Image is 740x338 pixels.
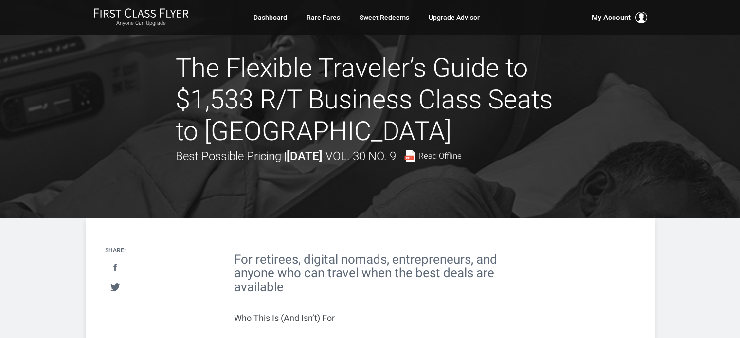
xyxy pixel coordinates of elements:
a: Rare Fares [307,9,340,26]
h2: For retirees, digital nomads, entrepreneurs, and anyone who can travel when the best deals are av... [234,252,506,294]
a: Upgrade Advisor [429,9,480,26]
div: Best Possible Pricing | [176,147,462,165]
img: pdf-file.svg [404,150,416,162]
a: Share [105,259,125,277]
strong: [DATE] [287,149,323,163]
span: My Account [592,12,631,23]
small: Anyone Can Upgrade [93,20,189,27]
a: Sweet Redeems [360,9,409,26]
img: First Class Flyer [93,8,189,18]
a: First Class FlyerAnyone Can Upgrade [93,8,189,27]
button: My Account [592,12,647,23]
span: Vol. 30 No. 9 [325,149,396,163]
p: Who This Is (And Isn’t) For [234,311,506,324]
a: Read Offline [404,150,462,162]
h1: The Flexible Traveler’s Guide to $1,533 R/T Business Class Seats to [GEOGRAPHIC_DATA] [176,53,565,147]
span: Read Offline [418,152,462,160]
h4: Share: [105,248,126,254]
a: Dashboard [253,9,287,26]
a: Tweet [105,278,125,296]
